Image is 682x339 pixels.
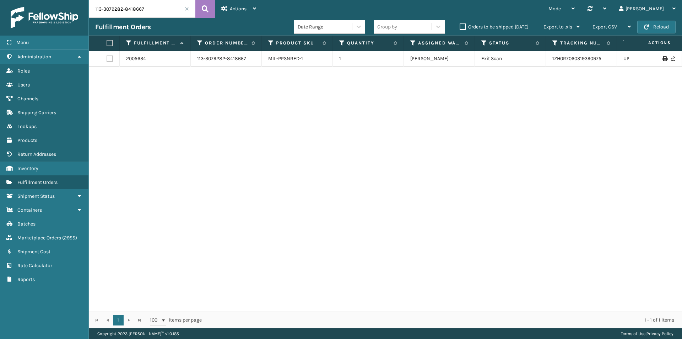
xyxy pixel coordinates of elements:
[333,51,404,67] td: 1
[646,331,673,336] a: Privacy Policy
[17,123,37,129] span: Lookups
[475,51,546,67] td: Exit Scan
[489,40,532,46] label: Status
[548,6,561,12] span: Mode
[592,24,617,30] span: Export CSV
[212,317,674,324] div: 1 - 1 of 1 items
[17,54,51,60] span: Administration
[134,40,177,46] label: Fulfillment Order Id
[150,315,202,325] span: items per page
[17,110,56,116] span: Shipping Carriers
[17,276,35,282] span: Reports
[197,55,246,62] a: 113-3079282-8418667
[626,37,675,49] span: Actions
[268,55,303,62] a: MIL-PPSNRED-1
[404,51,475,67] td: [PERSON_NAME]
[543,24,572,30] span: Export to .xls
[347,40,390,46] label: Quantity
[17,235,61,241] span: Marketplace Orders
[418,40,461,46] label: Assigned Warehouse
[17,193,55,199] span: Shipment Status
[17,137,37,143] span: Products
[17,221,36,227] span: Batches
[113,315,124,325] a: 1
[560,40,603,46] label: Tracking Number
[16,39,29,46] span: Menu
[621,328,673,339] div: |
[17,249,50,255] span: Shipment Cost
[298,23,353,31] div: Date Range
[17,82,30,88] span: Users
[17,165,38,171] span: Inventory
[671,56,675,61] i: Never Shipped
[552,55,601,62] a: 1ZH0R7060319390975
[377,23,397,31] div: Group by
[205,40,248,46] label: Order Number
[230,6,247,12] span: Actions
[276,40,319,46] label: Product SKU
[97,328,179,339] p: Copyright 2023 [PERSON_NAME]™ v 1.0.185
[17,96,38,102] span: Channels
[17,207,42,213] span: Containers
[621,331,645,336] a: Terms of Use
[150,317,161,324] span: 100
[637,21,676,33] button: Reload
[62,235,77,241] span: ( 2955 )
[460,24,529,30] label: Orders to be shipped [DATE]
[662,56,667,61] i: Print Label
[17,263,52,269] span: Rate Calculator
[126,55,146,62] a: 2005634
[95,23,151,31] h3: Fulfillment Orders
[17,151,56,157] span: Return Addresses
[17,68,30,74] span: Roles
[17,179,58,185] span: Fulfillment Orders
[11,7,78,28] img: logo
